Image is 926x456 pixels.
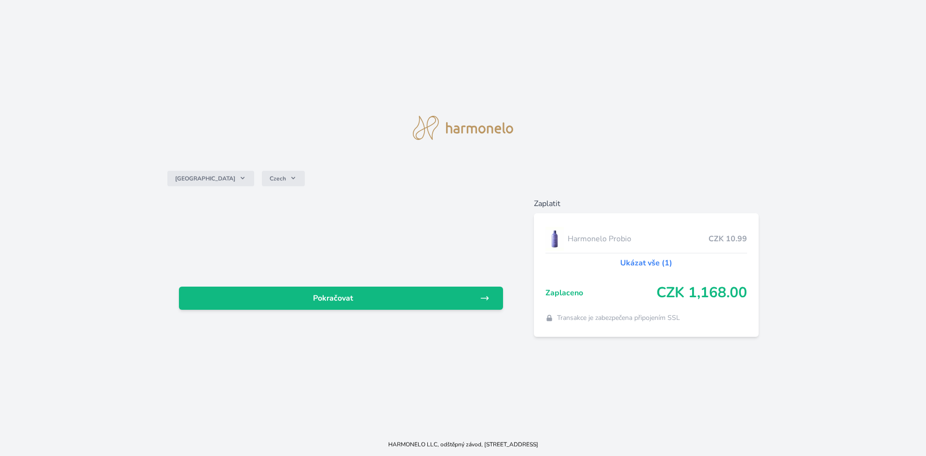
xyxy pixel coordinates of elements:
[545,227,564,251] img: CLEAN_PROBIO_se_stinem_x-lo.jpg
[708,233,747,245] span: CZK 10.99
[179,287,503,310] a: Pokračovat
[187,292,480,304] span: Pokračovat
[175,175,235,182] span: [GEOGRAPHIC_DATA]
[568,233,709,245] span: Harmonelo Probio
[534,198,759,209] h6: Zaplatit
[545,287,657,299] span: Zaplaceno
[167,171,254,186] button: [GEOGRAPHIC_DATA]
[262,171,305,186] button: Czech
[557,313,680,323] span: Transakce je zabezpečena připojením SSL
[656,284,747,302] span: CZK 1,168.00
[620,257,672,269] a: Ukázat vše (1)
[413,116,513,140] img: logo.svg
[270,175,286,182] span: Czech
